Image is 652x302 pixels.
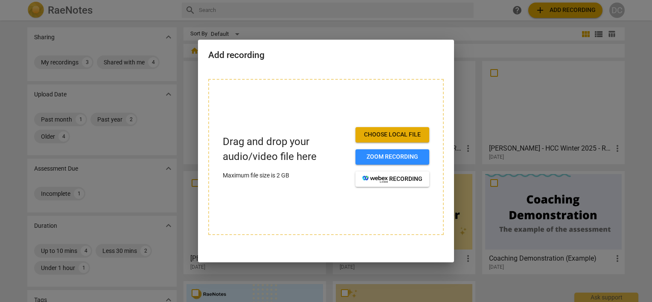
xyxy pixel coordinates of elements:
[362,153,422,161] span: Zoom recording
[223,134,349,164] p: Drag and drop your audio/video file here
[223,171,349,180] p: Maximum file size is 2 GB
[362,175,422,183] span: recording
[355,171,429,187] button: recording
[355,149,429,165] button: Zoom recording
[208,50,444,61] h2: Add recording
[355,127,429,142] button: Choose local file
[362,131,422,139] span: Choose local file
